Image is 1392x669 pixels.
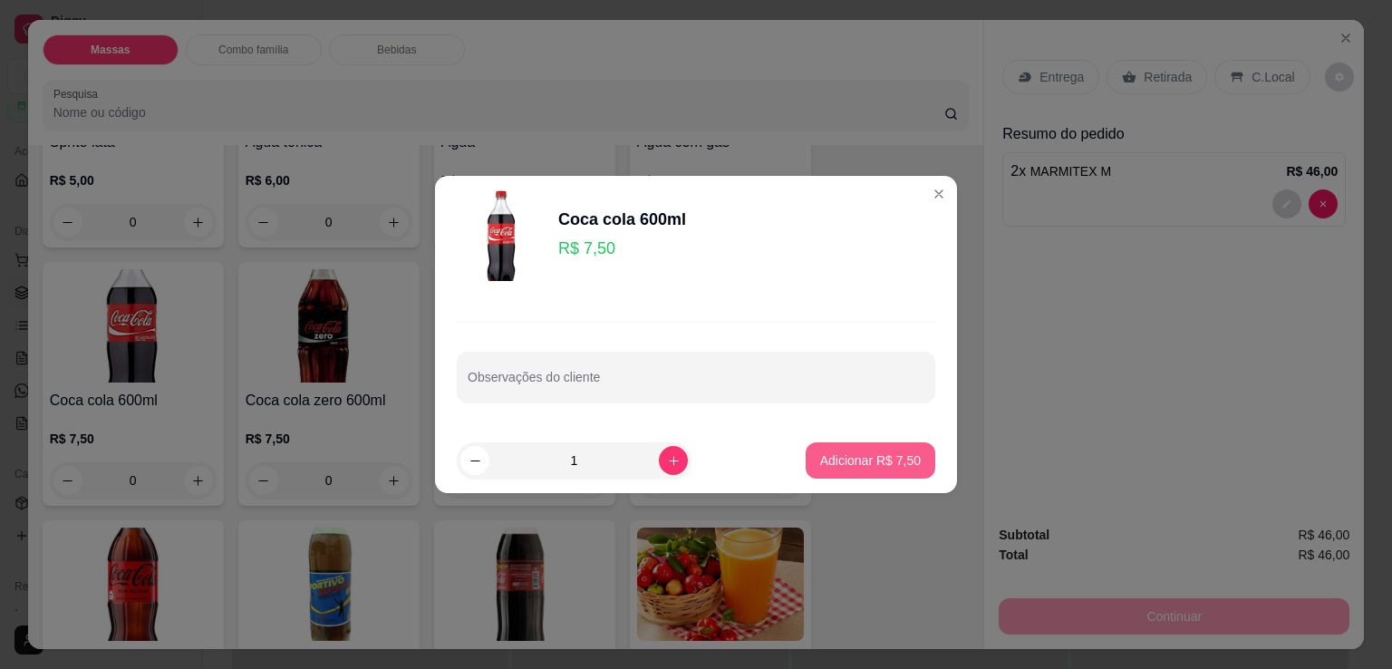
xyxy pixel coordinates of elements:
[558,236,686,261] p: R$ 7,50
[659,446,688,475] button: increase-product-quantity
[924,179,953,208] button: Close
[468,375,924,393] input: Observações do cliente
[820,451,921,470] p: Adicionar R$ 7,50
[806,442,935,479] button: Adicionar R$ 7,50
[558,207,686,232] div: Coca cola 600ml
[457,190,547,281] img: product-image
[460,446,489,475] button: decrease-product-quantity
